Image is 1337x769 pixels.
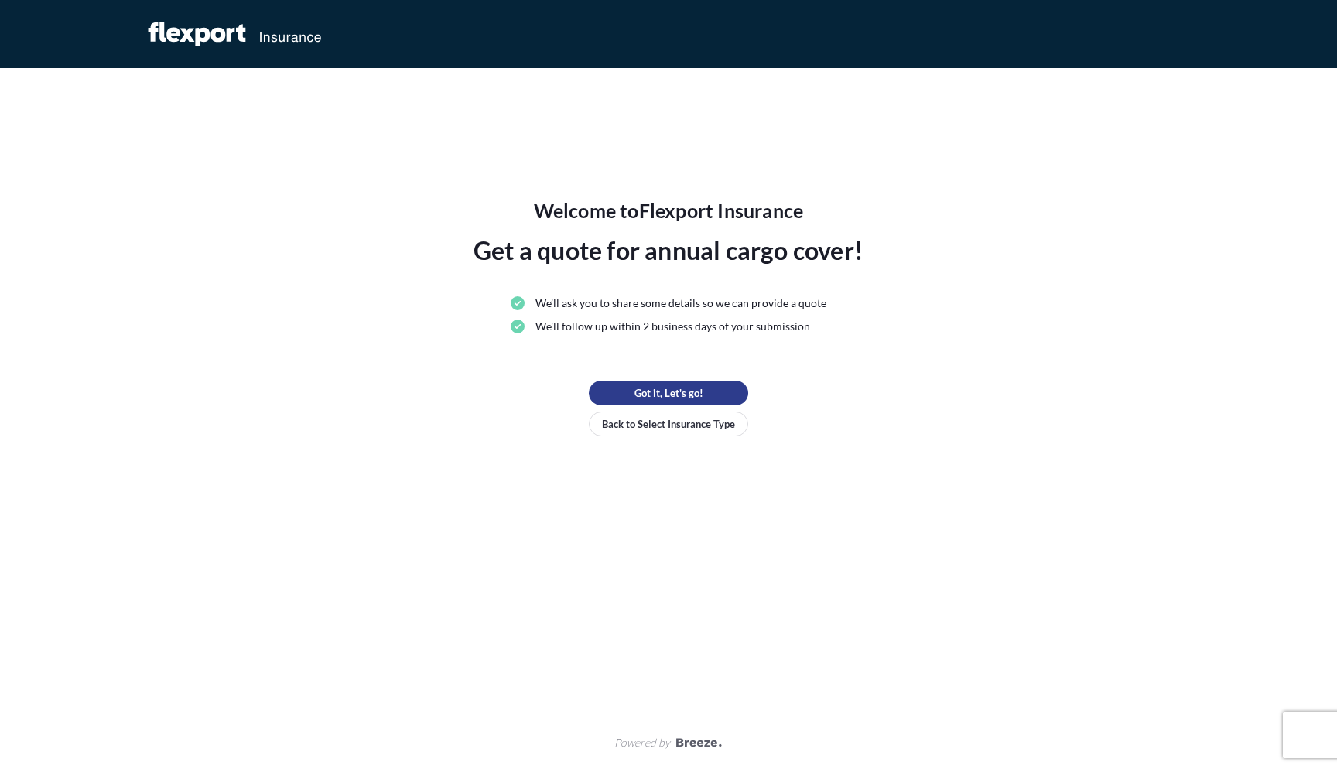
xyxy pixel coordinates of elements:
[602,416,735,432] p: Back to Select Insurance Type
[589,381,748,405] button: Got it, Let's go!
[535,296,826,311] span: We’ll ask you to share some details so we can provide a quote
[634,385,703,401] p: Got it, Let's go!
[474,232,863,269] span: Get a quote for annual cargo cover!
[614,735,670,750] span: Powered by
[535,319,810,334] span: We'll follow up within 2 business days of your submission
[589,412,748,436] button: Back to Select Insurance Type
[534,198,804,223] span: Welcome to Flexport Insurance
